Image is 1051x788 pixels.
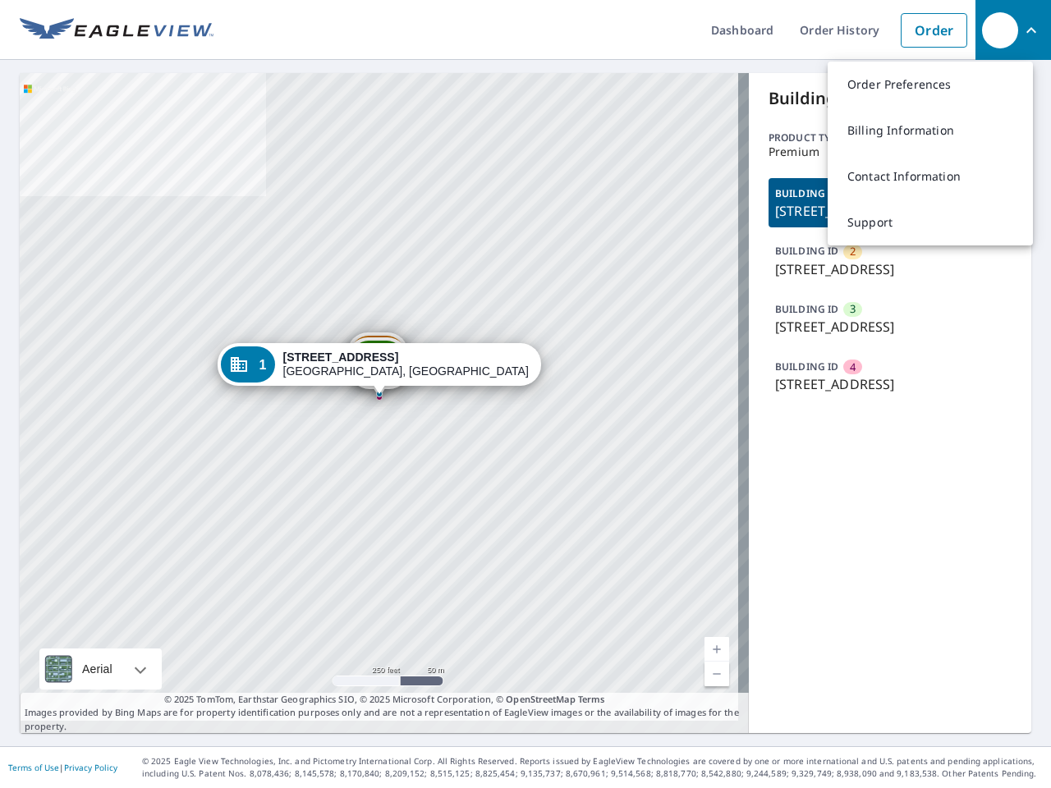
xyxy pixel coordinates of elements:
a: Billing Information [828,108,1033,153]
span: 3 [850,301,856,317]
p: Premium [769,145,1012,158]
img: EV Logo [20,18,213,43]
p: BUILDING ID [775,186,838,200]
div: Aerial [39,648,162,689]
a: Support [828,199,1033,245]
a: Current Level 17, Zoom Out [704,662,729,686]
a: Current Level 17, Zoom In [704,637,729,662]
span: 2 [850,244,856,259]
span: 4 [850,360,856,375]
span: 1 [259,359,266,371]
p: [STREET_ADDRESS] [775,201,1005,221]
p: Images provided by Bing Maps are for property identification purposes only and are not a represen... [20,693,749,734]
p: [STREET_ADDRESS] [775,374,1005,394]
p: BUILDING ID [775,302,838,316]
a: Privacy Policy [64,762,117,773]
div: Dropped pin, building 2, Commercial property, 301 N Boundary St Williamsburg, VA 23185 [347,332,408,383]
strong: [STREET_ADDRESS] [283,350,399,364]
a: Terms [578,693,605,705]
a: Order Preferences [828,62,1033,108]
p: | [8,763,117,772]
p: Product type [769,131,1012,145]
a: Terms of Use [8,762,59,773]
div: [GEOGRAPHIC_DATA], [GEOGRAPHIC_DATA] 23185 [283,350,530,378]
p: BUILDING ID [775,360,838,373]
p: [STREET_ADDRESS] [775,259,1005,279]
a: Contact Information [828,153,1033,199]
a: Order [901,13,967,48]
a: OpenStreetMap [506,693,575,705]
p: [STREET_ADDRESS] [775,317,1005,337]
p: BUILDING ID [775,244,838,258]
p: Buildings [769,86,1012,111]
div: Dropped pin, building 1, Commercial property, 301 N Boundary St Williamsburg, VA 23185 [217,343,540,394]
span: © 2025 TomTom, Earthstar Geographics SIO, © 2025 Microsoft Corporation, © [164,693,605,707]
div: Aerial [77,648,117,689]
div: Dropped pin, building 3, Commercial property, 301 N Boundary St Williamsburg, VA 23185 [347,337,408,388]
p: © 2025 Eagle View Technologies, Inc. and Pictometry International Corp. All Rights Reserved. Repo... [142,755,1043,780]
